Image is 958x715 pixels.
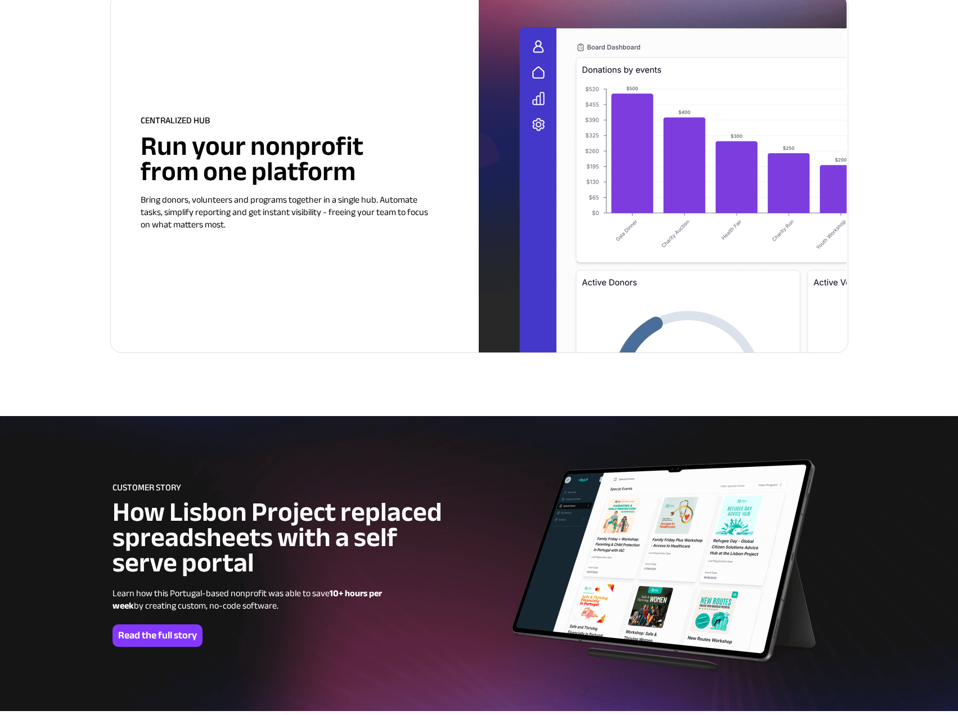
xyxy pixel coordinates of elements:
[141,121,363,197] span: Run your nonprofit from one platform
[113,479,181,496] span: CUSTOMER STORY
[141,191,428,233] span: Bring donors, volunteers and programs together in a single hub. Automate tasks, simplify reportin...
[141,112,210,129] span: CENTRALIZED HUB
[113,585,382,614] span: Learn how this Portugal-based nonprofit was able to save by creating custom, no-code software.
[113,629,203,642] span: Read the full story
[113,487,442,588] span: How Lisbon Project replaced spreadsheets with a self serve portal
[113,585,382,614] strong: 10+ hours per week
[113,624,203,647] a: Read the full story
